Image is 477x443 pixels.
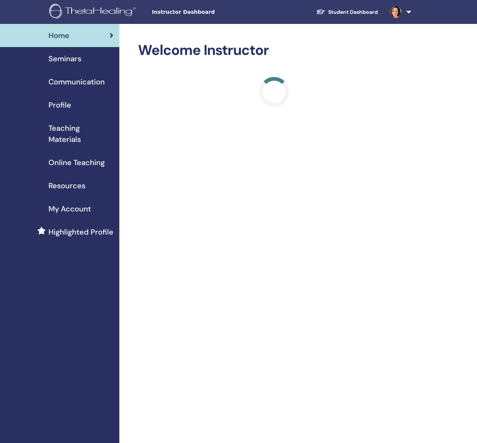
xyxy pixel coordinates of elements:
[138,42,410,59] h2: Welcome Instructor
[390,6,402,18] img: default.png
[310,5,384,19] a: Student Dashboard
[48,99,71,111] span: Profile
[49,4,138,21] img: logo.png
[48,157,105,168] span: Online Teaching
[48,76,105,87] span: Communication
[48,123,113,145] span: Teaching Materials
[48,30,69,41] span: Home
[48,226,113,238] span: Highlighted Profile
[48,53,81,64] span: Seminars
[48,180,85,191] span: Resources
[48,203,91,214] span: My Account
[316,9,325,15] img: graduation-cap-white.svg
[152,8,264,16] span: Instructor Dashboard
